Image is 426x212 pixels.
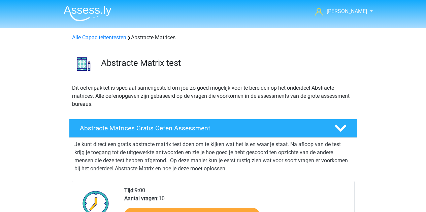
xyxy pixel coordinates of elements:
a: [PERSON_NAME] [313,7,368,15]
img: abstracte matrices [69,50,98,78]
p: Je kunt direct een gratis abstracte matrix test doen om te kijken wat het is en waar je staat. Na... [74,140,352,173]
b: Aantal vragen: [124,195,159,202]
b: Tijd: [124,187,135,194]
span: [PERSON_NAME] [327,8,367,14]
h3: Abstracte Matrix test [101,58,352,68]
a: Abstracte Matrices Gratis Oefen Assessment [66,119,360,138]
img: Assessly [64,5,111,21]
div: Abstracte Matrices [69,34,357,42]
p: Dit oefenpakket is speciaal samengesteld om jou zo goed mogelijk voor te bereiden op het onderdee... [72,84,354,108]
h4: Abstracte Matrices Gratis Oefen Assessment [80,124,324,132]
a: Alle Capaciteitentesten [72,34,126,41]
